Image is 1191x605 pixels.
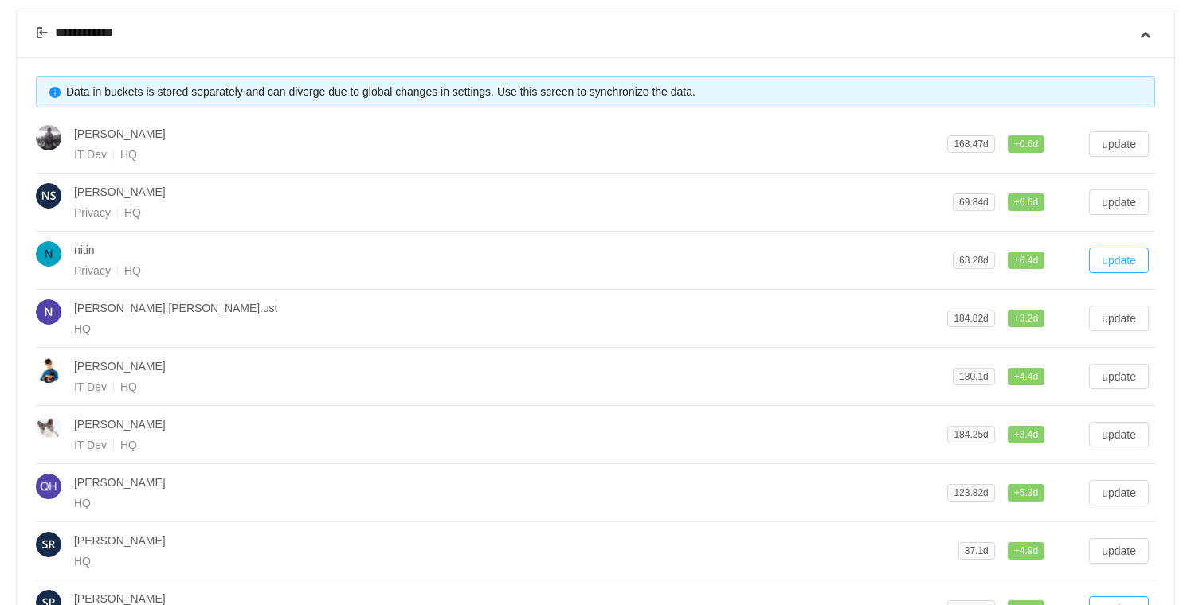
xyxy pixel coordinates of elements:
[1089,131,1149,157] button: update
[1089,364,1149,389] button: update
[1014,197,1020,208] span: +
[954,429,988,440] span: 184.25d
[1014,139,1020,150] span: +
[965,545,989,556] span: 37.1d
[1014,313,1020,324] span: +
[36,532,61,557] img: 93c09f4f21776a2a3d41160c28d0b865
[74,534,166,547] span: [PERSON_NAME]
[36,241,61,267] img: a1d773702627fb17cbd5a0c41dba277f
[1008,193,1044,211] span: 6.6d
[959,371,989,382] span: 180.1d
[1089,480,1149,505] button: update
[36,416,61,441] img: 24
[74,497,91,509] span: HQ
[1014,429,1020,440] span: +
[1008,135,1044,153] span: 0.6d
[120,148,137,161] span: HQ
[1089,538,1149,564] button: update
[74,302,277,314] span: [PERSON_NAME].[PERSON_NAME].ust
[74,185,166,198] span: [PERSON_NAME]
[36,474,61,499] img: 24
[74,555,91,568] span: HQ
[49,87,61,98] i: icon: info-circle
[1014,545,1020,556] span: +
[1014,371,1020,382] span: +
[74,418,166,431] span: [PERSON_NAME]
[36,299,61,325] img: aa40df1c2d2bd82de5c7e97a278f441f
[120,381,137,393] span: HQ
[1089,189,1149,215] button: update
[1008,542,1044,560] span: 4.9d
[36,357,61,383] img: 24
[74,148,120,161] span: IT Dev
[1008,310,1044,327] span: 3.2d
[124,264,141,277] span: HQ
[959,197,989,208] span: 69.84d
[66,85,695,98] span: Data in buckets is stored separately and can diverge due to global changes in settings. Use this ...
[1008,252,1044,269] span: 6.4d
[74,127,166,140] span: [PERSON_NAME]
[1089,422,1149,447] button: update
[36,125,61,150] img: 24
[1089,248,1149,273] button: update
[1008,368,1044,385] span: 4.4d
[124,206,141,219] span: HQ
[74,244,94,256] span: nitin
[1014,255,1020,266] span: +
[36,183,61,209] img: 99413fb50452ce43a7b25c4204c37e2b
[74,206,124,219] span: Privacy
[120,439,137,451] span: HQ
[954,139,988,150] span: 168.47d
[1008,484,1044,502] span: 5.3d
[74,592,166,605] span: [PERSON_NAME]
[1089,306,1149,331] button: update
[1014,487,1020,498] span: +
[74,381,120,393] span: IT Dev
[74,264,124,277] span: Privacy
[74,322,91,335] span: HQ
[74,476,166,489] span: [PERSON_NAME]
[954,487,988,498] span: 123.82d
[74,439,120,451] span: IT Dev
[74,360,166,373] span: [PERSON_NAME]
[1008,426,1044,443] span: 3.4d
[959,255,989,266] span: 63.28d
[954,313,988,324] span: 184.82d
